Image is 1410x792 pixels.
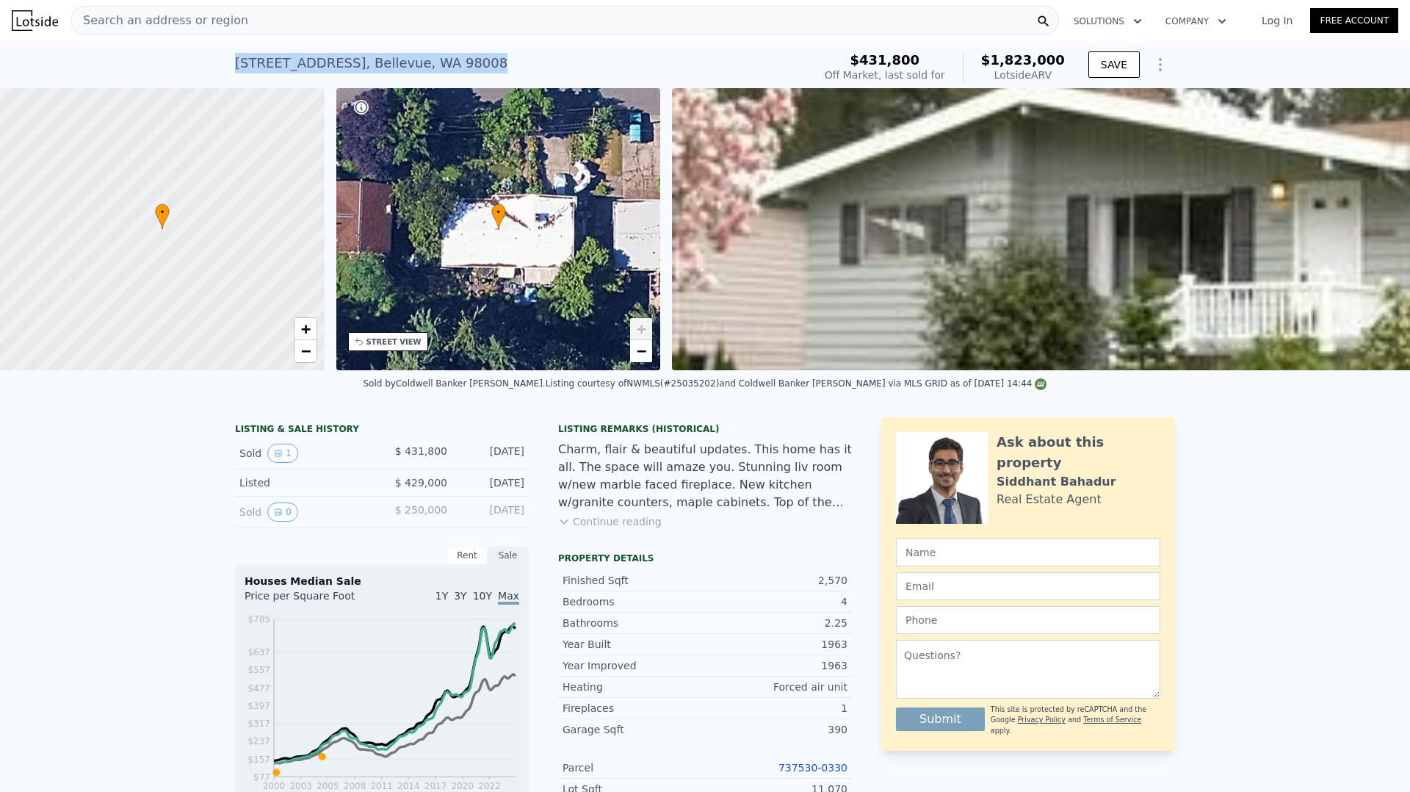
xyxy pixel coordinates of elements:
div: Year Built [563,637,705,652]
button: Submit [896,708,985,731]
span: − [637,342,646,360]
span: 10Y [473,590,492,602]
div: 2.25 [705,616,847,630]
tspan: $237 [247,736,270,746]
span: + [637,320,646,338]
div: Forced air unit [705,680,847,694]
tspan: 2003 [289,781,312,791]
a: Privacy Policy [1018,716,1066,724]
tspan: 2011 [370,781,393,791]
button: Show Options [1146,50,1175,79]
div: Listing Remarks (Historical) [558,423,852,435]
div: STREET VIEW [366,336,422,348]
div: Real Estate Agent [997,491,1102,508]
div: Finished Sqft [563,573,705,588]
a: Terms of Service [1083,716,1141,724]
span: 3Y [454,590,466,602]
div: 4 [705,594,847,609]
input: Name [896,539,1160,566]
div: Parcel [563,760,705,775]
span: $ 250,000 [395,504,447,516]
div: [DATE] [459,475,524,490]
span: Search an address or region [71,12,248,29]
div: Fireplaces [563,701,705,716]
tspan: $637 [247,647,270,658]
button: Company [1154,8,1238,35]
tspan: 2005 [317,781,339,791]
tspan: 2008 [344,781,366,791]
a: Zoom out [294,340,317,362]
span: $431,800 [850,52,920,68]
span: − [300,342,310,360]
div: Bathrooms [563,616,705,630]
div: 1963 [705,658,847,673]
div: • [155,204,170,229]
span: $ 431,800 [395,445,447,457]
div: Garage Sqft [563,722,705,737]
span: $ 429,000 [395,477,447,489]
tspan: 2020 [451,781,474,791]
div: • [491,204,506,229]
tspan: $785 [247,614,270,624]
div: Listed [239,475,370,490]
span: • [491,206,506,219]
input: Email [896,572,1160,600]
div: 1 [705,701,847,716]
tspan: $557 [247,665,270,675]
div: [DATE] [459,503,524,522]
div: [STREET_ADDRESS] , Bellevue , WA 98008 [235,53,507,73]
div: Price per Square Foot [245,588,382,612]
div: Sold [239,503,370,522]
div: LISTING & SALE HISTORY [235,423,529,438]
div: Houses Median Sale [245,574,519,588]
span: Max [498,590,519,605]
input: Phone [896,606,1160,634]
span: + [300,320,310,338]
div: Year Improved [563,658,705,673]
div: Ask about this property [997,432,1160,473]
img: Lotside [12,10,58,31]
div: 1963 [705,637,847,652]
div: Sold by Coldwell Banker [PERSON_NAME] . [364,378,546,389]
span: • [155,206,170,219]
div: Rent [446,546,488,565]
a: Zoom in [630,318,652,340]
div: This site is protected by reCAPTCHA and the Google and apply. [991,705,1160,736]
a: 737530-0330 [778,762,847,774]
button: View historical data [267,444,298,463]
tspan: $157 [247,755,270,765]
span: 1Y [435,590,448,602]
tspan: 2014 [397,781,420,791]
img: NWMLS Logo [1035,378,1046,390]
a: Zoom in [294,318,317,340]
a: Zoom out [630,340,652,362]
tspan: $397 [247,701,270,711]
div: Sale [488,546,529,565]
tspan: 2000 [263,781,286,791]
div: Bedrooms [563,594,705,609]
div: Sold [239,444,370,463]
div: [DATE] [459,444,524,463]
div: Heating [563,680,705,694]
button: View historical data [267,503,298,522]
div: Property details [558,552,852,564]
button: Continue reading [558,514,662,529]
tspan: 2022 [478,781,501,791]
a: Log In [1244,13,1310,28]
div: Lotside ARV [981,68,1065,82]
tspan: $317 [247,719,270,729]
button: SAVE [1088,51,1140,78]
div: 2,570 [705,573,847,588]
div: Charm, flair & beautiful updates. This home has it all. The space will amaze you. Stunning liv ro... [558,441,852,511]
span: $1,823,000 [981,52,1065,68]
button: Solutions [1062,8,1154,35]
div: 390 [705,722,847,737]
a: Free Account [1310,8,1398,33]
div: Off Market, last sold for [825,68,945,82]
div: Siddhant Bahadur [997,473,1116,491]
div: Listing courtesy of NWMLS (#25035202) and Coldwell Banker [PERSON_NAME] via MLS GRID as of [DATE]... [546,378,1047,389]
tspan: $77 [253,772,270,782]
tspan: 2017 [424,781,447,791]
tspan: $477 [247,683,270,694]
